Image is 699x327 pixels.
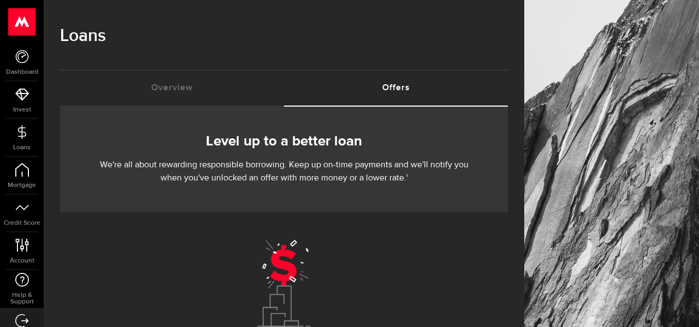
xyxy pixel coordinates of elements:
ul: Tabs Navigation [60,69,508,107]
p: We're all about rewarding responsible borrowing. Keep up on-time payments and we'll notify you wh... [96,159,472,185]
h1: Loans [60,22,508,50]
a: Offers [284,71,508,106]
h2: Level up to a better loan [76,130,491,153]
a: Overview [60,71,284,106]
sup: 1 [406,174,408,178]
